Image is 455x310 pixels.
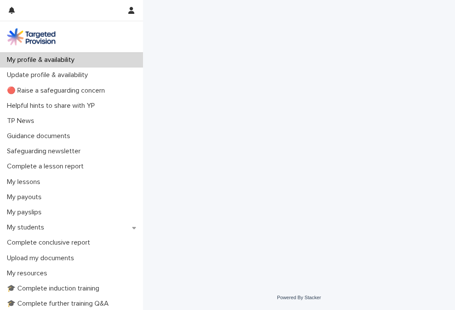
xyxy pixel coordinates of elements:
p: My payouts [3,193,49,201]
p: My resources [3,269,54,278]
p: Helpful hints to share with YP [3,102,102,110]
p: My profile & availability [3,56,81,64]
p: 🎓 Complete induction training [3,284,106,293]
p: My payslips [3,208,49,216]
a: Powered By Stacker [277,295,321,300]
p: 🎓 Complete further training Q&A [3,300,116,308]
p: TP News [3,117,41,125]
img: M5nRWzHhSzIhMunXDL62 [7,28,55,45]
p: Safeguarding newsletter [3,147,88,155]
p: 🔴 Raise a safeguarding concern [3,87,112,95]
p: Complete conclusive report [3,239,97,247]
p: Guidance documents [3,132,77,140]
p: My lessons [3,178,47,186]
p: Upload my documents [3,254,81,262]
p: My students [3,223,51,232]
p: Update profile & availability [3,71,95,79]
p: Complete a lesson report [3,162,91,171]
